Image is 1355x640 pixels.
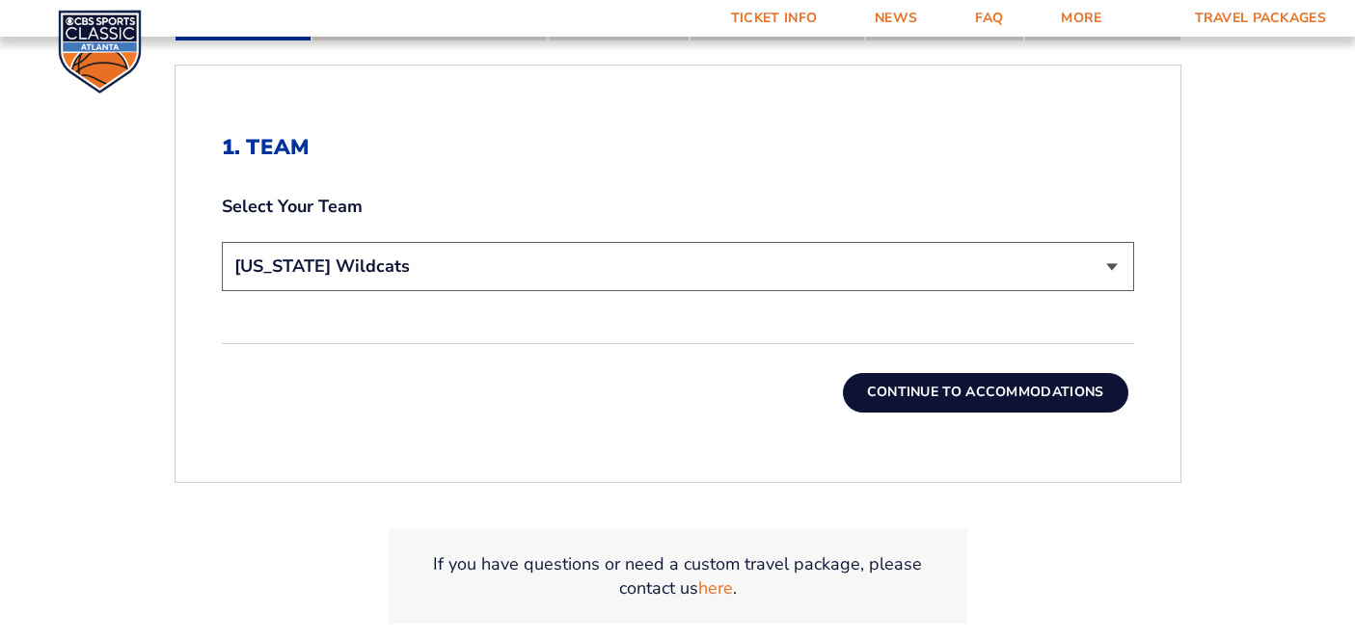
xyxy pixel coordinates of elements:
[843,373,1128,412] button: Continue To Accommodations
[412,552,944,600] p: If you have questions or need a custom travel package, please contact us .
[222,135,1134,160] h2: 1. Team
[698,576,733,600] a: here
[58,10,142,93] img: CBS Sports Classic
[222,195,1134,219] label: Select Your Team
